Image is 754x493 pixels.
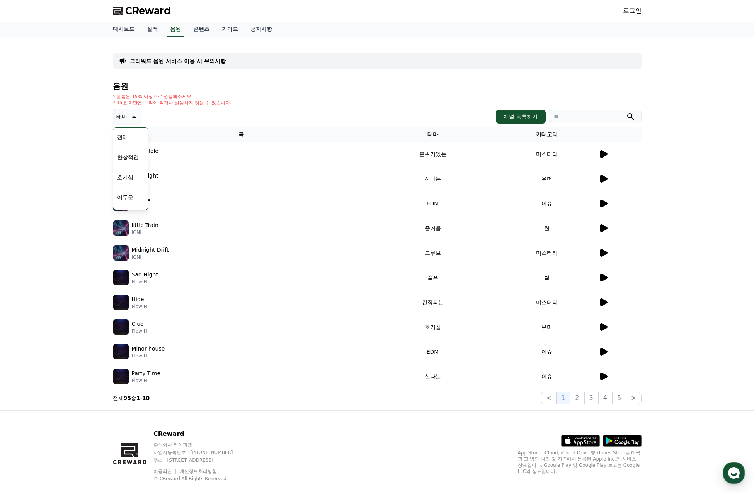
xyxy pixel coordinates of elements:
[114,189,136,206] button: 어두운
[496,142,598,166] td: 미스터리
[125,5,171,17] span: CReward
[369,166,496,191] td: 신나는
[113,93,232,100] p: * 볼륨은 15% 이상으로 설정해주세요.
[216,22,244,37] a: 가이드
[496,241,598,265] td: 미스터리
[496,166,598,191] td: 유머
[113,319,129,335] img: music
[100,245,148,264] a: 설정
[369,290,496,315] td: 긴장되는
[153,442,248,448] p: 주식회사 와이피랩
[612,392,626,404] button: 5
[113,369,129,384] img: music
[114,169,136,186] button: 호기심
[541,392,556,404] button: <
[113,394,150,402] p: 전체 중 -
[496,216,598,241] td: 썰
[51,245,100,264] a: 대화
[244,22,278,37] a: 공지사항
[623,6,642,15] a: 로그인
[496,127,598,142] th: 카테고리
[369,216,496,241] td: 즐거움
[130,57,226,65] a: 크리워드 음원 서비스 이용 시 유의사항
[132,246,169,254] p: Midnight Drift
[132,172,158,180] p: Moonlight
[113,82,642,90] h4: 음원
[132,369,161,378] p: Party Time
[518,450,642,474] p: App Store, iCloud, iCloud Drive 및 iTunes Store는 미국과 그 밖의 나라 및 지역에서 등록된 Apple Inc.의 서비스 상표입니다. Goo...
[142,395,150,401] strong: 10
[132,378,161,384] p: Flow H
[113,109,141,124] button: 테마
[132,229,158,235] p: IGNI
[132,295,144,303] p: Hide
[369,315,496,339] td: 호기심
[167,22,184,37] a: 음원
[496,339,598,364] td: 이슈
[153,429,248,439] p: CReward
[132,328,147,334] p: Flow H
[2,245,51,264] a: 홈
[496,110,545,124] button: 채널 등록하기
[153,476,248,482] p: © CReward All Rights Reserved.
[132,271,158,279] p: Sad Night
[369,241,496,265] td: 그루브
[113,100,232,106] p: * 35초 미만은 수익이 적거나 발생하지 않을 수 있습니다.
[626,392,641,404] button: >
[153,469,178,474] a: 이용약관
[369,339,496,364] td: EDM
[570,392,584,404] button: 2
[124,395,131,401] strong: 95
[132,353,165,359] p: Flow H
[369,364,496,389] td: 신나는
[153,457,248,463] p: 주소 : [STREET_ADDRESS]
[113,5,171,17] a: CReward
[132,345,165,353] p: Minor house
[496,265,598,290] td: 썰
[369,265,496,290] td: 슬픈
[113,127,369,142] th: 곡
[113,245,129,261] img: music
[132,221,158,229] p: little Train
[116,111,127,122] p: 테마
[132,303,147,310] p: Flow H
[180,469,217,474] a: 개인정보처리방침
[132,279,158,285] p: Flow H
[141,22,164,37] a: 실적
[369,191,496,216] td: EDM
[113,344,129,359] img: music
[496,290,598,315] td: 미스터리
[107,22,141,37] a: 대시보드
[24,256,29,263] span: 홈
[114,149,142,166] button: 환상적인
[496,364,598,389] td: 이슈
[496,191,598,216] td: 이슈
[496,315,598,339] td: 유머
[113,295,129,310] img: music
[584,392,598,404] button: 3
[369,127,496,142] th: 테마
[369,142,496,166] td: 분위기있는
[187,22,216,37] a: 콘텐츠
[132,254,169,260] p: IGNI
[153,449,248,456] p: 사업자등록번호 : [PHONE_NUMBER]
[132,320,144,328] p: Clue
[113,270,129,285] img: music
[119,256,129,263] span: 설정
[136,395,140,401] strong: 1
[114,129,131,146] button: 전체
[556,392,570,404] button: 1
[113,220,129,236] img: music
[71,257,80,263] span: 대화
[598,392,612,404] button: 4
